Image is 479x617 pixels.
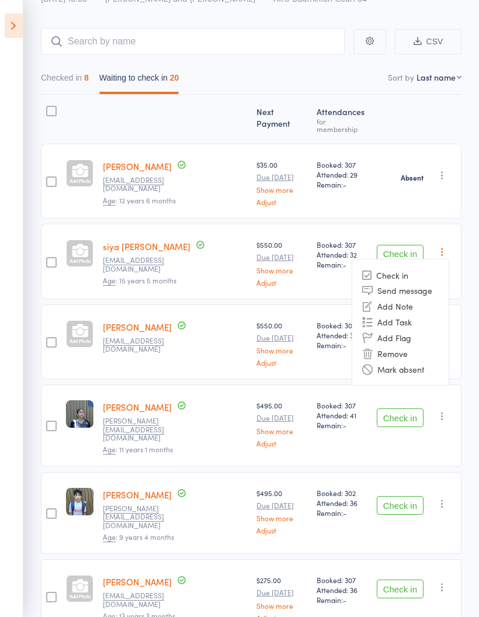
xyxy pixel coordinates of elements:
span: : 15 years 5 months [103,275,176,286]
span: - [343,179,346,189]
span: Attended: 36 [317,498,367,508]
div: Atten­dances [312,100,372,138]
span: Attended: 32 [317,249,367,259]
small: Due [DATE] [256,334,307,342]
span: Remain: [317,595,367,605]
small: katharsaran@gmail.com [103,591,179,608]
span: - [343,420,346,430]
small: Due [DATE] [256,253,307,261]
span: Booked: 307 [317,240,367,249]
small: Ravikrishna.kasu@gmail.com [103,504,179,529]
a: Show more [256,602,307,609]
a: [PERSON_NAME] [103,160,172,172]
small: Billychen1970@gmail.com [103,256,179,273]
span: : 12 years 6 months [103,195,176,206]
span: Booked: 302 [317,488,367,498]
label: Sort by [388,71,414,83]
li: Remove [352,345,449,361]
li: Add Flag [352,330,449,345]
span: Booked: 307 [317,320,367,330]
span: Booked: 307 [317,400,367,410]
div: Next Payment [252,100,312,138]
li: Mark absent [352,361,449,377]
a: Show more [256,514,307,522]
span: Attended: 29 [317,169,367,179]
a: Adjust [256,359,307,366]
img: image1758661249.png [66,400,93,428]
a: Adjust [256,439,307,447]
span: Remain: [317,340,367,350]
div: 20 [170,73,179,82]
span: Remain: [317,508,367,518]
strong: Absent [401,173,424,182]
img: image1755908676.png [66,488,93,515]
li: Send message [352,282,449,298]
a: Adjust [256,526,307,534]
div: 8 [84,73,89,82]
span: Attended: 41 [317,410,367,420]
a: Show more [256,266,307,274]
div: $495.00 [256,400,307,446]
input: Search by name [41,28,345,55]
small: Billychen1970@gmail.com [103,337,179,353]
a: [PERSON_NAME] [103,488,172,501]
button: Check in [377,580,424,598]
small: Due [DATE] [256,501,307,509]
li: Add Task [352,314,449,330]
div: $550.00 [256,240,307,286]
a: Adjust [256,198,307,206]
small: srinivas.4348@gmail.com [103,176,179,193]
a: [PERSON_NAME] [103,576,172,588]
span: - [343,595,346,605]
span: - [343,340,346,350]
span: - [343,259,346,269]
a: Show more [256,186,307,193]
small: Ravikrishna.kasu@gmail.com [103,417,179,442]
button: Checked in8 [41,67,89,94]
span: Attended: 36 [317,585,367,595]
a: Show more [256,427,307,435]
span: : 11 years 1 months [103,444,173,455]
span: Booked: 307 [317,160,367,169]
button: Check in [377,408,424,427]
a: Adjust [256,279,307,286]
small: Due [DATE] [256,588,307,597]
div: for membership [317,117,367,133]
div: $35.00 [256,160,307,206]
div: $495.00 [256,488,307,534]
button: Waiting to check in20 [99,67,179,94]
span: Attended: 32 [317,330,367,340]
a: [PERSON_NAME] [103,321,172,333]
a: [PERSON_NAME] [103,401,172,413]
a: siya [PERSON_NAME] [103,240,190,252]
small: Due [DATE] [256,414,307,422]
li: Add Note [352,298,449,314]
button: Check in [377,496,424,515]
span: : 9 years 4 months [103,532,174,542]
li: Check in [352,268,449,282]
span: Remain: [317,420,367,430]
button: CSV [395,29,461,54]
a: Show more [256,346,307,354]
div: Last name [416,71,456,83]
small: Due [DATE] [256,173,307,181]
span: Remain: [317,259,367,269]
div: $550.00 [256,320,307,366]
span: Booked: 307 [317,575,367,585]
button: Check in [377,245,424,264]
span: - [343,508,346,518]
span: Remain: [317,179,367,189]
